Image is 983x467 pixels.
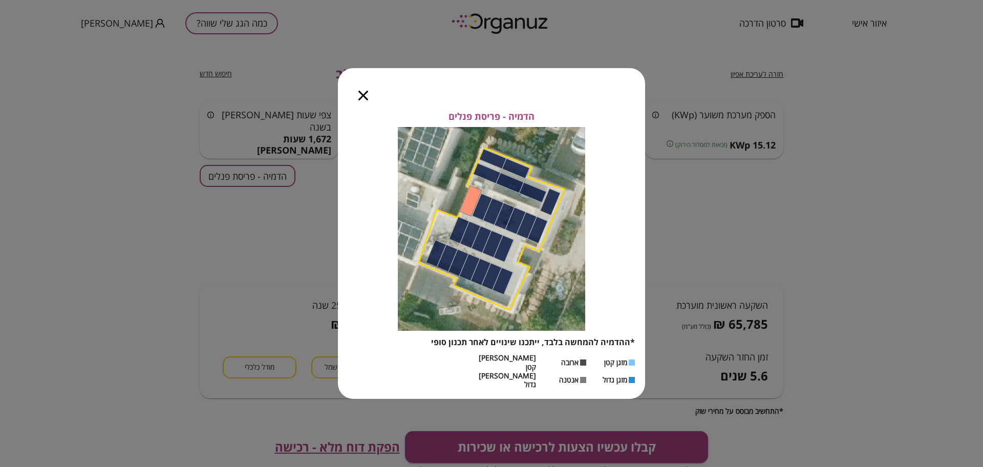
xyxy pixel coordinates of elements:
span: אנטנה [559,375,579,384]
img: Panels layout [398,127,585,331]
span: [PERSON_NAME] גדול [479,371,536,389]
span: [PERSON_NAME] קטן [479,353,536,371]
span: הדמיה - פריסת פנלים [448,111,535,122]
span: מזגן קטן [604,358,627,367]
span: *ההדמיה להמחשה בלבד, ייתכנו שינויים לאחר תכנון סופי [431,336,635,348]
span: ארובה [561,358,579,367]
span: מזגן גדול [603,375,627,384]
